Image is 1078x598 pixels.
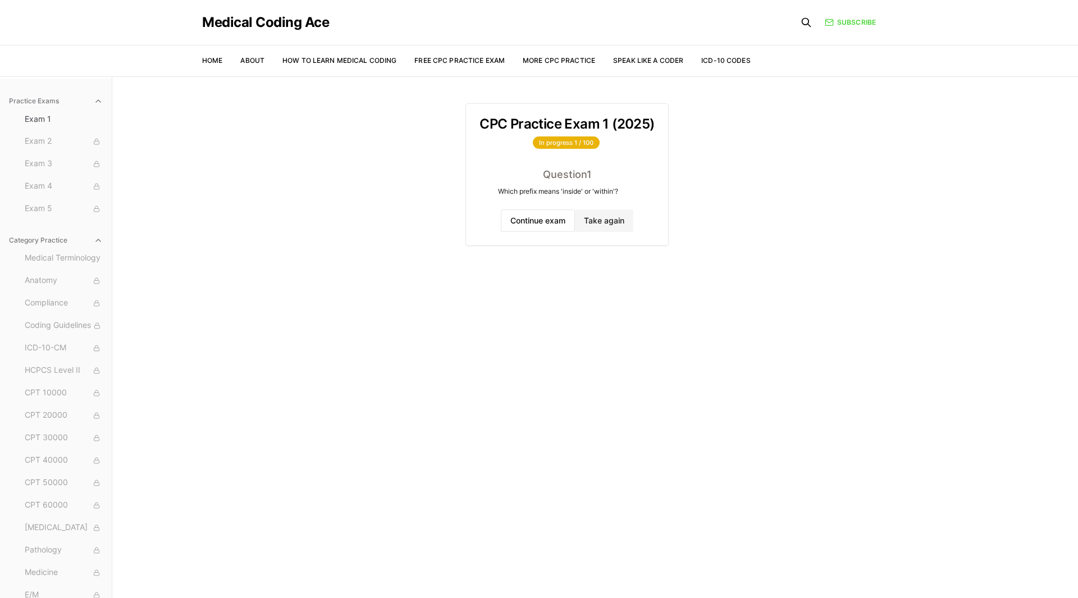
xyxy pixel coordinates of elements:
[25,522,103,534] span: [MEDICAL_DATA]
[282,56,396,65] a: How to Learn Medical Coding
[479,167,654,182] div: Question 1
[25,454,103,467] span: CPT 40000
[20,317,107,335] button: Coding Guidelines
[479,187,637,196] div: Which prefix means 'inside' or 'within'?
[20,564,107,582] button: Medicine
[20,339,107,357] button: ICD-10-CM
[20,384,107,402] button: CPT 10000
[701,56,750,65] a: ICD-10 Codes
[533,136,600,149] div: In progress 1 / 100
[25,477,103,489] span: CPT 50000
[240,56,264,65] a: About
[20,429,107,447] button: CPT 30000
[20,496,107,514] button: CPT 60000
[20,294,107,312] button: Compliance
[479,117,654,131] h3: CPC Practice Exam 1 (2025)
[20,451,107,469] button: CPT 40000
[25,203,103,215] span: Exam 5
[25,409,103,422] span: CPT 20000
[25,499,103,512] span: CPT 60000
[414,56,505,65] a: Free CPC Practice Exam
[202,16,329,29] a: Medical Coding Ace
[25,275,103,287] span: Anatomy
[523,56,595,65] a: More CPC Practice
[25,364,103,377] span: HCPCS Level II
[20,407,107,424] button: CPT 20000
[4,92,107,110] button: Practice Exams
[20,200,107,218] button: Exam 5
[575,209,633,232] button: Take again
[25,432,103,444] span: CPT 30000
[20,110,107,128] button: Exam 1
[25,180,103,193] span: Exam 4
[25,113,103,125] span: Exam 1
[25,158,103,170] span: Exam 3
[25,252,103,264] span: Medical Terminology
[20,519,107,537] button: [MEDICAL_DATA]
[20,155,107,173] button: Exam 3
[25,544,103,556] span: Pathology
[25,297,103,309] span: Compliance
[25,319,103,332] span: Coding Guidelines
[25,342,103,354] span: ICD-10-CM
[202,56,222,65] a: Home
[4,231,107,249] button: Category Practice
[25,387,103,399] span: CPT 10000
[20,541,107,559] button: Pathology
[20,362,107,380] button: HCPCS Level II
[613,56,683,65] a: Speak Like a Coder
[25,567,103,579] span: Medicine
[25,135,103,148] span: Exam 2
[20,177,107,195] button: Exam 4
[20,272,107,290] button: Anatomy
[825,17,876,28] a: Subscribe
[20,249,107,267] button: Medical Terminology
[501,209,575,232] button: Continue exam
[20,133,107,150] button: Exam 2
[20,474,107,492] button: CPT 50000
